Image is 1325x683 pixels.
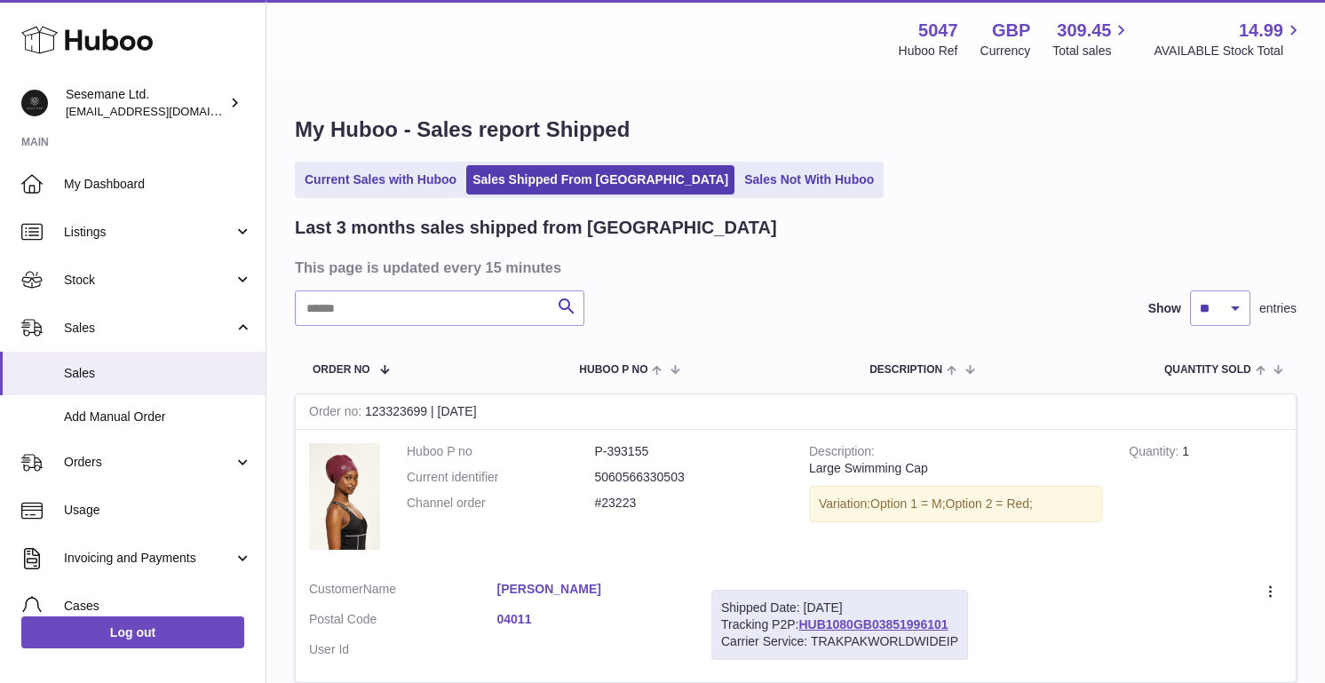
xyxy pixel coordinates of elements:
span: Invoicing and Payments [64,550,234,567]
strong: 5047 [918,19,958,43]
a: 14.99 AVAILABLE Stock Total [1154,19,1304,60]
img: info@soulcap.com [21,90,48,116]
h3: This page is updated every 15 minutes [295,258,1292,277]
h1: My Huboo - Sales report Shipped [295,115,1297,144]
span: Customer [309,582,363,596]
dt: Huboo P no [407,443,595,460]
span: Cases [64,598,252,615]
h2: Last 3 months sales shipped from [GEOGRAPHIC_DATA] [295,216,777,240]
span: Orders [64,454,234,471]
label: Show [1148,300,1181,317]
a: 309.45 Total sales [1052,19,1131,60]
div: Carrier Service: TRAKPAKWORLDWIDEIP [721,633,958,650]
span: Quantity Sold [1164,364,1251,376]
strong: Description [809,444,875,463]
a: HUB1080GB03851996101 [798,617,948,631]
span: entries [1259,300,1297,317]
a: [PERSON_NAME] [497,581,686,598]
span: Sales [64,365,252,382]
span: [EMAIL_ADDRESS][DOMAIN_NAME] [66,104,261,118]
a: Log out [21,616,244,648]
td: 1 [1115,430,1296,568]
dt: User Id [309,641,497,658]
dt: Postal Code [309,611,497,632]
dt: Current identifier [407,469,595,486]
dt: Channel order [407,495,595,512]
span: Usage [64,502,252,519]
div: Large Swimming Cap [809,460,1102,477]
span: 14.99 [1239,19,1283,43]
div: Tracking P2P: [711,590,968,660]
dd: P-393155 [595,443,783,460]
span: Add Manual Order [64,409,252,425]
div: Sesemane Ltd. [66,86,226,120]
dd: 5060566330503 [595,469,783,486]
strong: GBP [992,19,1030,43]
dt: Name [309,581,497,602]
div: Currency [980,43,1031,60]
div: Variation: [809,486,1102,522]
div: 123323699 | [DATE] [296,394,1296,430]
span: Huboo P no [579,364,647,376]
span: Total sales [1052,43,1131,60]
a: Sales Shipped From [GEOGRAPHIC_DATA] [466,165,734,195]
span: Sales [64,320,234,337]
span: Listings [64,224,234,241]
a: 04011 [497,611,686,628]
span: 309.45 [1057,19,1111,43]
span: Option 1 = M; [870,496,945,511]
div: Shipped Date: [DATE] [721,600,958,616]
img: 50471738257718.jpeg [309,443,380,550]
div: Huboo Ref [899,43,958,60]
span: Order No [313,364,370,376]
span: Description [869,364,942,376]
span: My Dashboard [64,176,252,193]
span: Option 2 = Red; [946,496,1033,511]
strong: Order no [309,404,365,423]
a: Sales Not With Huboo [738,165,880,195]
strong: Quantity [1129,444,1182,463]
a: Current Sales with Huboo [298,165,463,195]
dd: #23223 [595,495,783,512]
span: Stock [64,272,234,289]
span: AVAILABLE Stock Total [1154,43,1304,60]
